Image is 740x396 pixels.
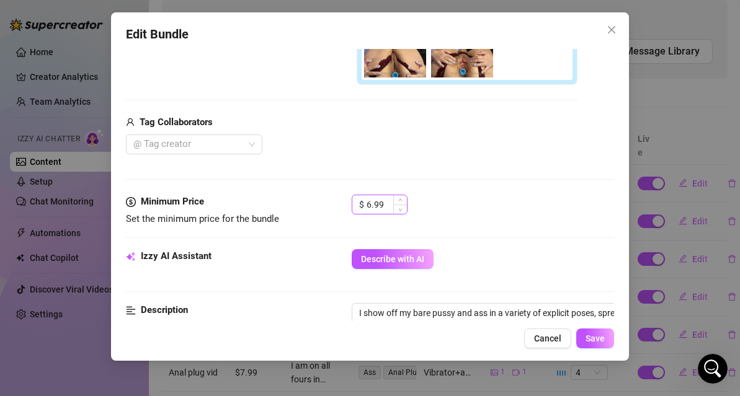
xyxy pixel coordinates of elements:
[230,268,262,293] span: smiley reaction
[141,304,188,315] strong: Description
[607,25,617,35] span: close
[396,5,419,27] div: Close
[393,195,407,205] span: Increase Value
[126,303,136,318] span: align-left
[398,208,403,212] span: down
[586,333,605,343] span: Save
[140,117,213,128] strong: Tag Collaborators
[373,5,396,29] button: Collapse window
[361,254,424,264] span: Describe with AI
[164,308,263,318] a: Open in help center
[141,250,212,262] strong: Izzy AI Assistant
[8,5,32,29] button: go back
[352,249,434,269] button: Describe with AI
[141,196,204,207] strong: Minimum Price
[169,263,194,296] span: 😞
[126,213,279,224] span: Set the minimum price for the bundle
[126,25,189,44] span: Edit Bundle
[236,268,254,293] span: 😃
[160,263,203,296] span: disappointed reaction
[698,354,728,384] iframe: Intercom live chat
[602,20,622,40] button: Close
[204,268,222,293] span: 😐
[602,25,622,35] span: Close
[524,328,571,348] button: Cancel
[393,205,407,214] span: Decrease Value
[398,198,403,202] span: up
[534,333,561,343] span: Cancel
[126,195,136,209] span: dollar
[15,255,412,269] div: Did this answer your question?
[576,328,614,348] button: Save
[197,268,230,293] span: neutral face reaction
[126,115,135,130] span: user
